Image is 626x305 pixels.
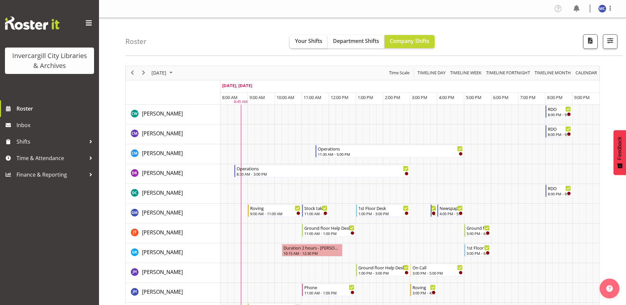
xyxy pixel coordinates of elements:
div: Roving [250,205,300,211]
span: Time Scale [388,69,410,77]
img: help-xxl-2.png [606,285,613,292]
span: calendar [575,69,598,77]
span: 11:00 AM [304,94,321,100]
span: 8:00 PM [547,94,563,100]
div: Newspapers [440,205,463,211]
div: Ground floor Help Desk [467,224,490,231]
div: 10:15 AM - 12:30 PM [283,251,341,256]
div: 3:00 PM - 4:00 PM [412,290,436,295]
span: [DATE] [151,69,167,77]
button: Next [139,69,148,77]
div: Grace Roscoe-Squires"s event - Duration 2 hours - Grace Roscoe-Squires Begin From Friday, Septemb... [282,244,343,256]
div: 11:00 AM - 1:00 PM [304,231,354,236]
a: [PERSON_NAME] [142,129,183,137]
td: Donald Cunningham resource [126,184,220,204]
a: [PERSON_NAME] [142,248,183,256]
div: Gabriel McKay Smith"s event - Stock taking Begin From Friday, September 19, 2025 at 11:00:00 AM G... [302,204,329,217]
td: Chamique Mamolo resource [126,124,220,144]
td: Gabriel McKay Smith resource [126,204,220,223]
div: Duration 2 hours - [PERSON_NAME] [283,244,341,251]
div: Gabriel McKay Smith"s event - New book tagging Begin From Friday, September 19, 2025 at 3:45:00 P... [431,204,438,217]
div: Stock taking [304,205,327,211]
div: Cindy Mulrooney"s event - Operations Begin From Friday, September 19, 2025 at 11:30:00 AM GMT+12:... [315,145,464,157]
div: Gabriel McKay Smith"s event - 1st Floor Desk Begin From Friday, September 19, 2025 at 1:00:00 PM ... [356,204,410,217]
span: [PERSON_NAME] [142,169,183,177]
div: Chamique Mamolo"s event - RDO Begin From Friday, September 19, 2025 at 8:00:00 PM GMT+12:00 Ends ... [545,125,573,138]
span: 2:00 PM [385,94,400,100]
span: 10:00 AM [277,94,294,100]
span: Department Shifts [333,37,379,45]
div: Jillian Hunter"s event - Roving Begin From Friday, September 19, 2025 at 3:00:00 PM GMT+12:00 End... [410,284,437,296]
span: [PERSON_NAME] [142,189,183,196]
div: Ground floor Help Desk [358,264,409,271]
div: 8:00 PM - 9:00 PM [548,112,571,117]
div: 8:00 PM - 9:00 PM [548,132,571,137]
div: 9:00 AM - 11:00 AM [250,211,300,216]
div: RDO [548,125,571,132]
button: September 2025 [150,69,176,77]
span: 4:00 PM [439,94,454,100]
span: 6:00 PM [493,94,509,100]
h4: Roster [125,38,147,45]
span: 9:00 PM [574,94,590,100]
div: 3:45 PM - 4:00 PM [433,211,436,216]
a: [PERSON_NAME] [142,149,183,157]
div: 1:00 PM - 3:00 PM [358,270,409,276]
span: Roster [16,104,96,114]
td: Jillian Hunter resource [126,283,220,303]
td: Catherine Wilson resource [126,105,220,124]
span: 12:00 PM [331,94,348,100]
div: Jillian Hunter"s event - Phone Begin From Friday, September 19, 2025 at 11:00:00 AM GMT+12:00 End... [302,284,356,296]
button: Time Scale [388,69,411,77]
button: Filter Shifts [603,34,617,49]
button: Timeline Month [534,69,572,77]
span: 1:00 PM [358,94,373,100]
div: Ground floor Help Desk [304,224,354,231]
button: Fortnight [485,69,531,77]
button: Timeline Day [416,69,447,77]
div: Glen Tomlinson"s event - Ground floor Help Desk Begin From Friday, September 19, 2025 at 5:00:00 ... [464,224,491,237]
a: [PERSON_NAME] [142,228,183,236]
div: Roving [412,284,436,290]
div: 8:30 AM - 3:00 PM [237,171,409,177]
div: 4:00 PM - 5:00 PM [440,211,463,216]
button: Month [575,69,598,77]
div: Debra Robinson"s event - Operations Begin From Friday, September 19, 2025 at 8:30:00 AM GMT+12:00... [234,165,410,177]
div: 3:00 PM - 5:00 PM [412,270,463,276]
td: Grace Roscoe-Squires resource [126,243,220,263]
td: Debra Robinson resource [126,164,220,184]
a: [PERSON_NAME] [142,268,183,276]
div: Jill Harpur"s event - On Call Begin From Friday, September 19, 2025 at 3:00:00 PM GMT+12:00 Ends ... [410,264,464,276]
div: 1:00 PM - 3:00 PM [358,211,409,216]
div: Operations [318,145,463,152]
div: 11:00 AM - 1:00 PM [304,290,354,295]
div: next period [138,66,149,80]
div: Gabriel McKay Smith"s event - Roving Begin From Friday, September 19, 2025 at 9:00:00 AM GMT+12:0... [248,204,302,217]
span: Timeline Week [449,69,482,77]
span: 3:00 PM [412,94,427,100]
div: Invercargill City Libraries & Archives [12,51,87,71]
span: [PERSON_NAME] [142,288,183,295]
span: [DATE], [DATE] [222,83,252,88]
div: Gabriel McKay Smith"s event - Newspapers Begin From Friday, September 19, 2025 at 4:00:00 PM GMT+... [437,204,464,217]
span: Finance & Reporting [16,170,86,180]
button: Company Shifts [384,35,435,48]
a: [PERSON_NAME] [142,209,183,217]
span: 9:00 AM [249,94,265,100]
span: Your Shifts [295,37,322,45]
span: [PERSON_NAME] [142,130,183,137]
div: Donald Cunningham"s event - RDO Begin From Friday, September 19, 2025 at 8:00:00 PM GMT+12:00 End... [545,185,573,197]
div: Operations [237,165,409,172]
button: Download a PDF of the roster for the current day [583,34,598,49]
span: Time & Attendance [16,153,86,163]
div: New book tagging [433,205,436,211]
a: [PERSON_NAME] [142,169,183,177]
button: Department Shifts [328,35,384,48]
button: Previous [128,69,137,77]
div: Glen Tomlinson"s event - Ground floor Help Desk Begin From Friday, September 19, 2025 at 11:00:00... [302,224,356,237]
div: 11:30 AM - 5:00 PM [318,152,463,157]
span: Company Shifts [390,37,429,45]
div: previous period [127,66,138,80]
